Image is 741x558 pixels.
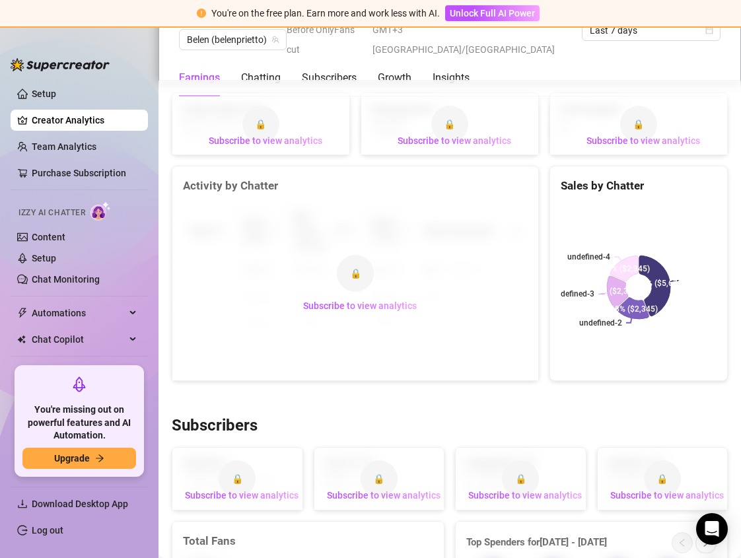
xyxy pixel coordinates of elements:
[445,8,540,18] a: Unlock Full AI Power
[450,8,535,18] span: Unlock Full AI Power
[22,403,136,442] span: You're missing out on powerful features and AI Automation.
[293,295,427,316] button: Subscribe to view analytics
[696,513,728,545] div: Open Intercom Messenger
[468,490,582,501] span: Subscribe to view analytics
[17,335,26,344] img: Chat Copilot
[32,162,137,184] a: Purchase Subscription
[302,70,357,86] div: Subscribers
[187,30,279,50] span: Belen (belenprietto)
[185,490,299,501] span: Subscribe to view analytics
[271,36,279,44] span: team
[197,9,206,18] span: exclamation-circle
[372,20,574,59] span: GMT+3 [GEOGRAPHIC_DATA]/[GEOGRAPHIC_DATA]
[644,460,681,497] div: 🔒
[303,300,417,311] span: Subscribe to view analytics
[32,88,56,99] a: Setup
[17,308,28,318] span: thunderbolt
[445,5,540,21] button: Unlock Full AI Power
[590,20,713,40] span: Last 7 days
[705,26,713,34] span: calendar
[387,130,522,151] button: Subscribe to view analytics
[378,70,411,86] div: Growth
[620,106,657,143] div: 🔒
[458,485,592,506] button: Subscribe to view analytics
[287,20,365,59] span: Before OnlyFans cut
[32,302,125,324] span: Automations
[586,135,700,146] span: Subscribe to view analytics
[54,453,90,464] span: Upgrade
[32,525,63,536] a: Log out
[95,454,104,463] span: arrow-right
[32,141,96,152] a: Team Analytics
[32,232,65,242] a: Content
[600,485,734,506] button: Subscribe to view analytics
[18,207,85,219] span: Izzy AI Chatter
[219,460,256,497] div: 🔒
[431,106,468,143] div: 🔒
[32,274,100,285] a: Chat Monitoring
[71,376,87,392] span: rocket
[610,490,724,501] span: Subscribe to view analytics
[502,460,539,497] div: 🔒
[32,253,56,263] a: Setup
[398,135,511,146] span: Subscribe to view analytics
[241,70,281,86] div: Chatting
[198,130,333,151] button: Subscribe to view analytics
[209,135,322,146] span: Subscribe to view analytics
[327,490,441,501] span: Subscribe to view analytics
[17,499,28,509] span: download
[32,110,137,131] a: Creator Analytics
[316,485,451,506] button: Subscribe to view analytics
[22,448,136,469] button: Upgradearrow-right
[337,255,374,292] div: 🔒
[242,106,279,143] div: 🔒
[172,415,258,436] h3: Subscribers
[576,130,711,151] button: Subscribe to view analytics
[32,329,125,350] span: Chat Copilot
[11,58,110,71] img: logo-BBDzfeDw.svg
[561,177,717,195] div: Sales by Chatter
[174,485,309,506] button: Subscribe to view analytics
[433,70,470,86] div: Insights
[90,201,111,221] img: AI Chatter
[179,70,220,86] div: Earnings
[361,460,398,497] div: 🔒
[211,8,440,18] span: You're on the free plan. Earn more and work less with AI.
[32,499,128,509] span: Download Desktop App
